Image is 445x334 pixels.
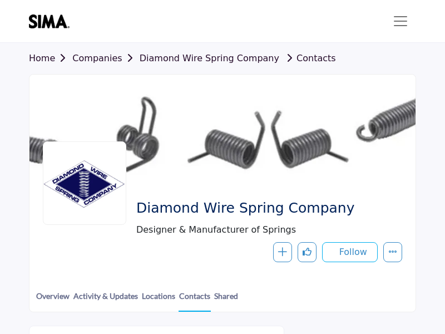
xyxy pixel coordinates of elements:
[385,10,416,32] button: Toggle navigation
[29,53,72,63] a: Home
[383,242,402,262] button: More details
[179,290,211,312] a: Contacts
[140,53,279,63] a: Diamond Wire Spring Company
[136,223,397,237] span: Designer & Manufacturer of Springs
[322,242,378,262] button: Follow
[282,53,336,63] a: Contacts
[298,242,317,262] button: Like
[29,14,75,28] img: site Logo
[214,290,239,311] a: Shared
[36,290,70,311] a: Overview
[73,290,139,311] a: Activity & Updates
[72,53,139,63] a: Companies
[141,290,176,311] a: Locations
[136,199,394,218] span: Diamond Wire Spring Company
